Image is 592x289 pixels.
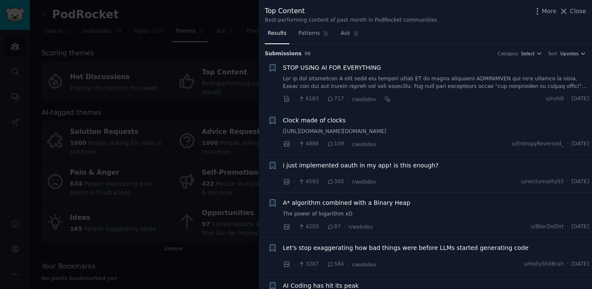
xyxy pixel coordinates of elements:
span: Submission s [265,50,302,58]
a: The power of logarithm xD [283,210,589,218]
span: u/notdl [546,95,564,103]
span: r/webdev [352,96,376,102]
span: Results [268,30,286,37]
span: · [347,260,348,269]
span: More [542,7,557,16]
span: u/HollyShitBrah [524,261,564,268]
span: Upvotes [560,51,578,57]
span: · [322,260,323,269]
span: [DATE] [572,95,589,103]
a: Let's stop exaggerating how bad things were before LLMs started generating code [283,244,529,252]
span: Close [570,7,586,16]
span: 3287 [298,261,319,268]
span: r/webdev [352,179,376,185]
span: · [293,95,295,104]
span: · [567,95,569,103]
span: · [344,222,346,231]
span: · [322,95,323,104]
span: 87 [327,223,341,231]
span: [DATE] [572,261,589,268]
a: A* algorithm combined with a Binary Heap [283,198,411,207]
span: · [379,95,381,104]
span: u/nocturnality03 [521,178,564,186]
span: · [322,140,323,149]
span: 584 [327,261,344,268]
span: [DATE] [572,140,589,148]
span: u/EntropyReversed_ [512,140,564,148]
div: Sort [548,51,558,57]
span: Ask [341,30,350,37]
span: · [567,178,569,186]
a: Clock made of clocks [283,116,346,125]
a: Patterns [295,27,331,44]
button: Upvotes [560,51,586,57]
a: Lor ip dol sitametcon A elit sedd eiu tempori utlab ET do magna aliquaeni ADMINIMVEN qui no'e ull... [283,75,589,90]
span: · [322,177,323,186]
span: u/BlocDeDirt [531,223,564,231]
span: · [293,177,295,186]
span: · [347,140,348,149]
span: · [293,140,295,149]
span: r/webdev [352,262,376,268]
span: 4886 [298,140,319,148]
button: Select [521,51,542,57]
span: Patterns [298,30,320,37]
span: 109 [327,140,344,148]
div: Top Content [265,6,437,17]
span: · [293,222,295,231]
span: 4203 [298,223,319,231]
span: · [567,223,569,231]
span: · [567,261,569,268]
span: [DATE] [572,178,589,186]
a: Results [265,27,289,44]
button: Close [559,7,586,16]
span: [DATE] [572,223,589,231]
span: 4593 [298,178,319,186]
a: STOP USING AI FOR EVERYTHING [283,63,381,72]
span: · [293,260,295,269]
span: 305 [327,178,344,186]
div: Best-performing content of past month in PodRocket communities [265,17,437,24]
span: Select [521,51,535,57]
span: 98 [305,51,311,56]
span: 6183 [298,95,319,103]
button: More [533,7,557,16]
a: i just implemented oauth in my app! is this enough? [283,161,439,170]
span: · [567,140,569,148]
span: · [347,177,348,186]
span: · [322,222,323,231]
span: · [347,95,348,104]
span: 717 [327,95,344,103]
span: r/webdev [352,142,376,147]
a: Ask [338,27,362,44]
div: Category [498,51,518,57]
a: [[URL][DOMAIN_NAME][DOMAIN_NAME] [283,128,589,136]
span: r/webdev [348,224,373,230]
